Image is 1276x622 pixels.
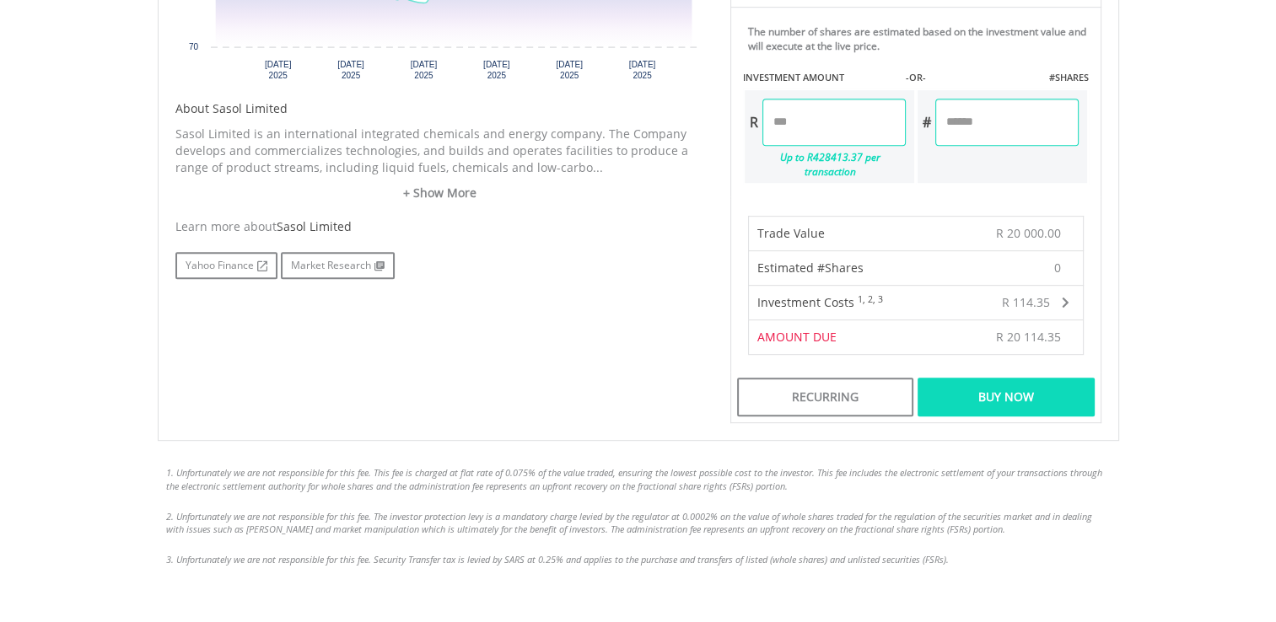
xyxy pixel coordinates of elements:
div: Up to R428413.37 per transaction [745,146,906,183]
div: # [918,99,935,146]
li: 3. Unfortunately we are not responsible for this fee. Security Transfer tax is levied by SARS at ... [166,553,1111,566]
a: Yahoo Finance [175,252,277,279]
text: [DATE] 2025 [556,60,583,80]
text: [DATE] 2025 [628,60,655,80]
div: Recurring [737,378,913,416]
a: Market Research [281,252,395,279]
text: [DATE] 2025 [483,60,510,80]
span: Estimated #Shares [757,260,864,276]
text: [DATE] 2025 [264,60,291,80]
a: + Show More [175,185,705,201]
span: R 20 114.35 [996,329,1061,345]
text: 70 [188,42,198,51]
h5: About Sasol Limited [175,100,705,117]
li: 1. Unfortunately we are not responsible for this fee. This fee is charged at flat rate of 0.075% ... [166,466,1111,492]
span: Trade Value [757,225,825,241]
span: 0 [1054,260,1061,276]
span: R 114.35 [1002,294,1050,310]
span: Investment Costs [757,294,854,310]
div: Buy Now [918,378,1094,416]
span: AMOUNT DUE [757,329,837,345]
div: The number of shares are estimated based on the investment value and will execute at the live price. [748,24,1094,53]
label: -OR- [905,71,925,84]
text: [DATE] 2025 [410,60,437,80]
p: Sasol Limited is an international integrated chemicals and energy company. The Company develops a... [175,126,705,176]
span: R 20 000.00 [996,225,1061,241]
div: Learn more about [175,218,705,235]
text: [DATE] 2025 [337,60,364,80]
label: #SHARES [1048,71,1088,84]
sup: 1, 2, 3 [858,293,883,305]
label: INVESTMENT AMOUNT [743,71,844,84]
li: 2. Unfortunately we are not responsible for this fee. The investor protection levy is a mandatory... [166,510,1111,536]
div: R [745,99,762,146]
span: Sasol Limited [277,218,352,234]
